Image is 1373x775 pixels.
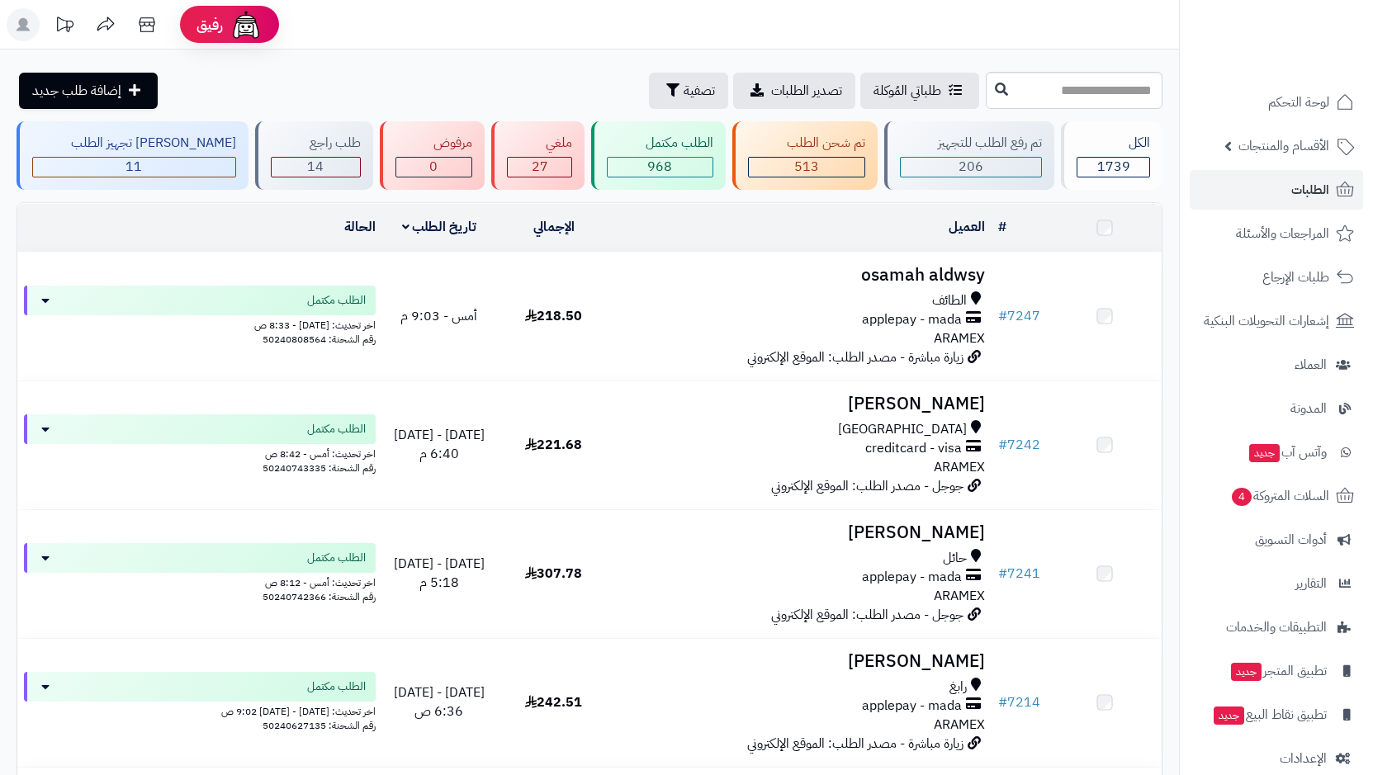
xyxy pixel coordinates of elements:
span: تطبيق المتجر [1229,659,1327,683]
span: applepay - mada [862,697,962,716]
span: الأقسام والمنتجات [1238,135,1329,158]
img: logo-2.png [1261,46,1357,81]
a: تصدير الطلبات [733,73,855,109]
span: رفيق [196,15,223,35]
div: اخر تحديث: أمس - 8:42 ص [24,444,376,461]
span: 968 [647,157,672,177]
a: #7242 [998,435,1040,455]
span: الإعدادات [1280,747,1327,770]
div: 206 [901,158,1042,177]
span: أدوات التسويق [1255,528,1327,551]
a: الطلبات [1190,170,1363,210]
span: تصدير الطلبات [771,81,842,101]
span: جوجل - مصدر الطلب: الموقع الإلكتروني [771,605,963,625]
a: الحالة [344,217,376,237]
span: المدونة [1290,397,1327,420]
span: 218.50 [525,306,582,326]
div: 513 [749,158,864,177]
h3: [PERSON_NAME] [618,395,986,413]
a: #7247 [998,306,1040,326]
span: ARAMEX [934,457,985,477]
span: جديد [1249,444,1280,462]
span: الطلب مكتمل [307,550,366,566]
a: إضافة طلب جديد [19,73,158,109]
span: زيارة مباشرة - مصدر الطلب: الموقع الإلكتروني [747,734,963,754]
span: حائل [943,549,967,568]
span: طلباتي المُوكلة [874,81,941,101]
a: أدوات التسويق [1190,520,1363,560]
span: ARAMEX [934,586,985,606]
a: طلبات الإرجاع [1190,258,1363,297]
span: جديد [1214,706,1244,725]
img: ai-face.png [230,8,263,41]
a: العملاء [1190,345,1363,385]
span: 4 [1232,488,1252,506]
span: الطائف [932,291,967,310]
span: طلبات الإرجاع [1262,266,1329,289]
span: ARAMEX [934,715,985,735]
div: مرفوض [395,134,473,153]
span: creditcard - visa [865,439,962,458]
div: الطلب مكتمل [607,134,713,153]
div: الكل [1077,134,1150,153]
span: رقم الشحنة: 50240743335 [263,461,376,475]
span: 1739 [1097,157,1130,177]
div: طلب راجع [271,134,361,153]
a: التطبيقات والخدمات [1190,607,1363,647]
a: تم رفع الطلب للتجهيز 206 [881,121,1058,190]
span: # [998,435,1007,455]
div: [PERSON_NAME] تجهيز الطلب [32,134,236,153]
span: 221.68 [525,435,582,455]
a: السلات المتروكة4 [1190,476,1363,516]
a: تم شحن الطلب 513 [729,121,881,190]
a: الإجمالي [533,217,575,237]
span: زيارة مباشرة - مصدر الطلب: الموقع الإلكتروني [747,347,963,367]
a: الطلب مكتمل 968 [588,121,729,190]
span: # [998,564,1007,584]
div: تم شحن الطلب [748,134,865,153]
a: طلباتي المُوكلة [860,73,979,109]
span: 27 [532,157,548,177]
div: 968 [608,158,713,177]
span: وآتس آب [1248,441,1327,464]
span: [DATE] - [DATE] 5:18 م [394,554,485,593]
span: الطلب مكتمل [307,678,366,695]
a: تحديثات المنصة [44,8,85,45]
span: جديد [1231,663,1262,681]
div: 27 [508,158,571,177]
span: لوحة التحكم [1268,91,1329,114]
a: #7241 [998,564,1040,584]
span: الطلب مكتمل [307,292,366,309]
a: [PERSON_NAME] تجهيز الطلب 11 [13,121,252,190]
h3: [PERSON_NAME] [618,652,986,671]
div: 11 [33,158,235,177]
div: اخر تحديث: [DATE] - 8:33 ص [24,315,376,333]
div: تم رفع الطلب للتجهيز [900,134,1043,153]
span: 206 [959,157,983,177]
span: applepay - mada [862,310,962,329]
span: المراجعات والأسئلة [1236,222,1329,245]
span: العملاء [1295,353,1327,376]
h3: osamah aldwsy [618,266,986,285]
a: المراجعات والأسئلة [1190,214,1363,253]
div: 14 [272,158,360,177]
span: السلات المتروكة [1230,484,1329,508]
span: ARAMEX [934,328,985,348]
a: لوحة التحكم [1190,83,1363,122]
span: [GEOGRAPHIC_DATA] [838,420,967,439]
span: رقم الشحنة: 50240808564 [263,332,376,347]
a: #7214 [998,692,1040,712]
span: التقارير [1295,572,1327,595]
a: مرفوض 0 [376,121,489,190]
span: 11 [125,157,142,177]
span: إضافة طلب جديد [32,81,121,101]
a: تطبيق نقاط البيعجديد [1190,695,1363,735]
span: الطلب مكتمل [307,421,366,437]
span: applepay - mada [862,568,962,587]
h3: [PERSON_NAME] [618,523,986,542]
span: 513 [794,157,819,177]
div: 0 [396,158,472,177]
span: إشعارات التحويلات البنكية [1204,310,1329,333]
span: [DATE] - [DATE] 6:36 ص [394,683,485,721]
button: تصفية [649,73,728,109]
